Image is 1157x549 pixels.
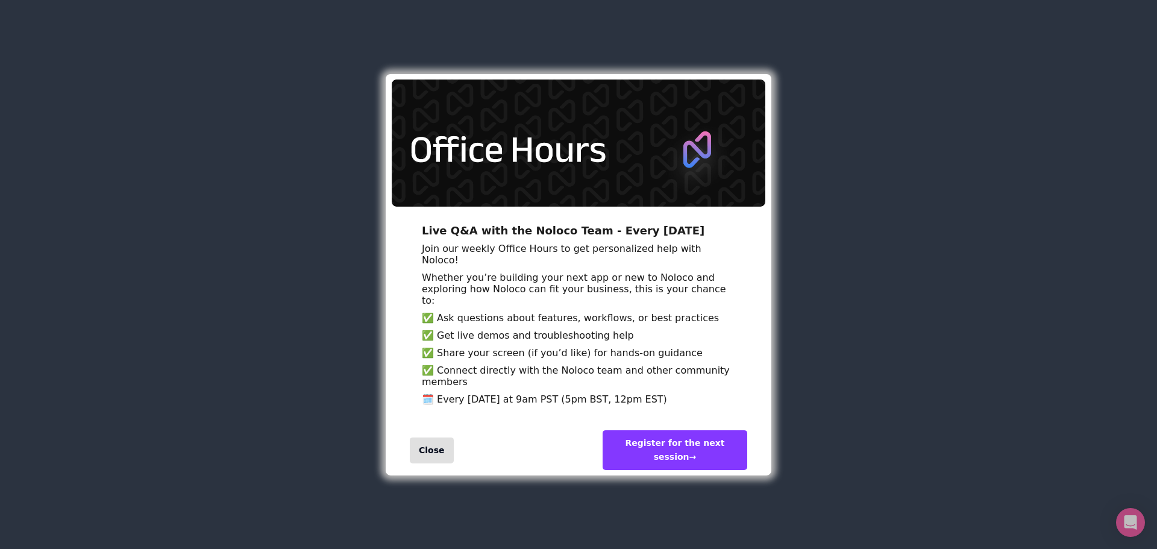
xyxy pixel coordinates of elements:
span: ✅ Ask questions about features, workflows, or best practices [422,312,719,324]
span: ✅ Get live demos and troubleshooting help [422,330,634,341]
div: Close [410,438,454,463]
div: Live Q&A with the Noloco Team - Every Wednesday Join our weekly Office Hours to get personalized ... [386,221,771,425]
img: 5446233340985343.png [392,79,765,206]
span: ✅ Connect directly with the Noloco team and other community members [422,365,730,387]
span: 🗓️ Every [DATE] at 9am PST (5pm BST, 12pm EST) [422,394,667,405]
span: Whether you’re building your next app or new to Noloco and exploring how Noloco can fit your busi... [422,272,726,306]
span: ✅ Share your screen (if you’d like) for hands-on guidance [422,347,703,359]
span: Join our weekly Office Hours to get personalized help with Noloco! [422,243,701,266]
div: Register for the next session → [603,430,747,470]
span: Live Q&A with the Noloco Team - Every [DATE] [422,224,704,237]
div: entering modal [386,74,771,475]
